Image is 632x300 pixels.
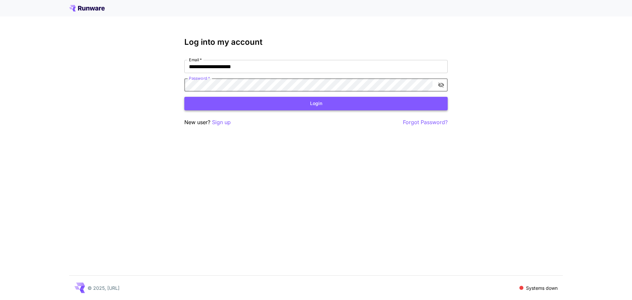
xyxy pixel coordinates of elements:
label: Email [189,57,202,63]
p: Systems down [526,285,558,291]
button: toggle password visibility [435,79,447,91]
p: © 2025, [URL] [88,285,119,291]
p: New user? [184,118,231,126]
h3: Log into my account [184,38,448,47]
button: Login [184,97,448,110]
button: Forgot Password? [403,118,448,126]
button: Sign up [212,118,231,126]
label: Password [189,75,210,81]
